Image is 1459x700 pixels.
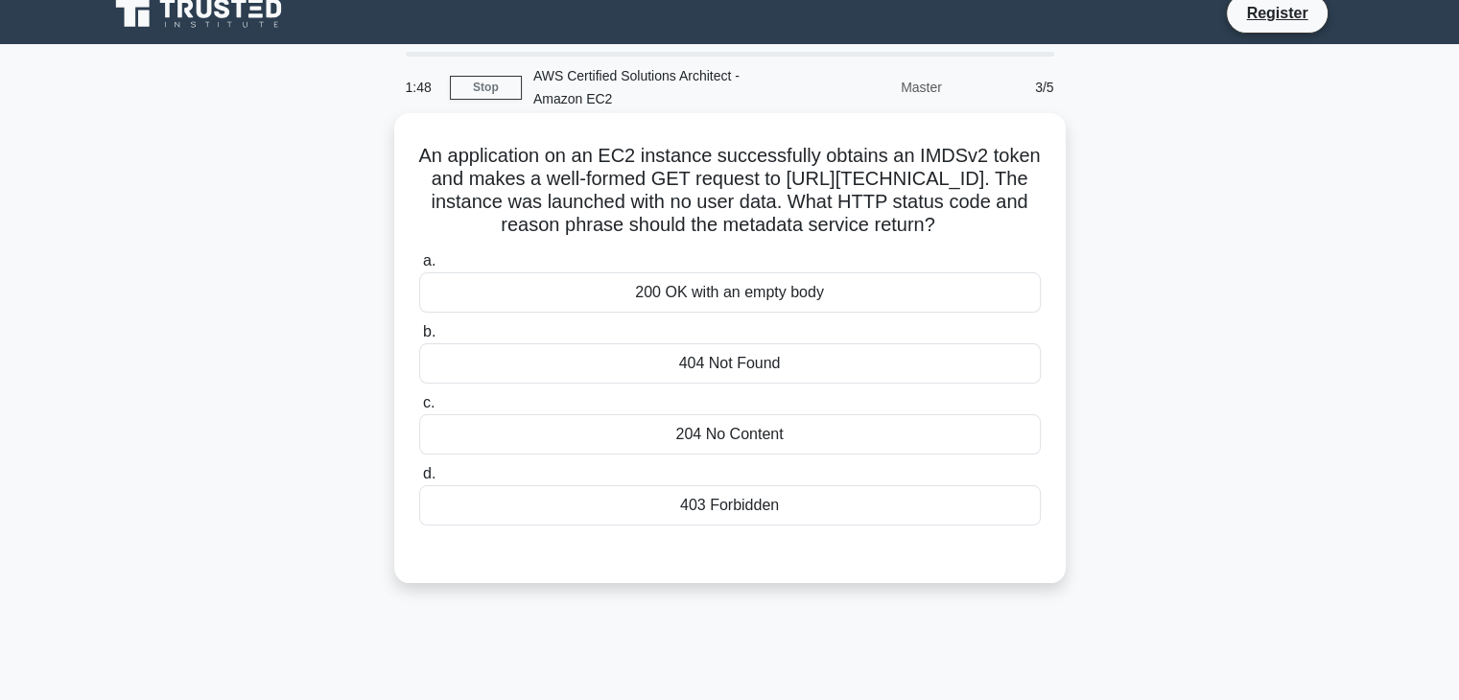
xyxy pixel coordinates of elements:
[419,343,1041,384] div: 404 Not Found
[522,57,786,118] div: AWS Certified Solutions Architect - Amazon EC2
[450,76,522,100] a: Stop
[419,414,1041,455] div: 204 No Content
[423,465,435,481] span: d.
[419,272,1041,313] div: 200 OK with an empty body
[423,323,435,339] span: b.
[953,68,1066,106] div: 3/5
[423,394,435,410] span: c.
[786,68,953,106] div: Master
[394,68,450,106] div: 1:48
[417,144,1043,238] h5: An application on an EC2 instance successfully obtains an IMDSv2 token and makes a well-formed GE...
[1235,1,1319,25] a: Register
[423,252,435,268] span: a.
[419,485,1041,525] div: 403 Forbidden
